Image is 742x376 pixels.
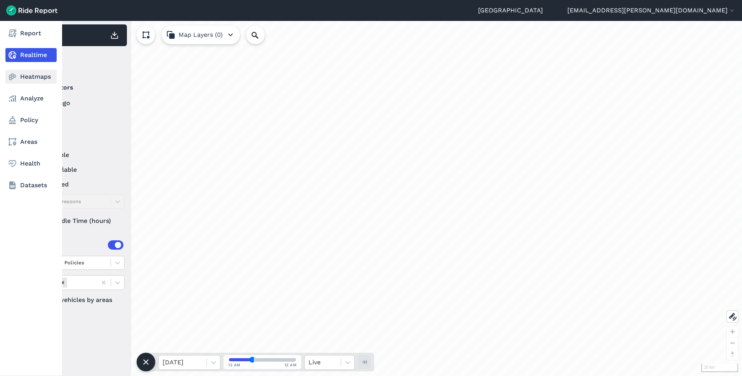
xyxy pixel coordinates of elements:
span: 12 AM [228,362,241,368]
a: Report [5,26,57,40]
div: Idle Time (hours) [31,214,125,228]
summary: Areas [31,234,123,256]
label: Filter vehicles by areas [31,295,125,305]
label: reserved [31,180,125,189]
label: unavailable [31,165,125,174]
a: [GEOGRAPHIC_DATA] [478,6,543,15]
a: Analyze [5,91,57,105]
div: Remove Areas (5) [59,278,67,287]
a: Datasets [5,178,57,192]
span: 12 AM [284,362,297,368]
label: available [31,150,125,160]
a: Realtime [5,48,57,62]
a: Health [5,157,57,171]
a: Areas [5,135,57,149]
input: Search Location or Vehicles [246,26,277,44]
button: Map Layers (0) [161,26,240,44]
a: Policy [5,113,57,127]
button: [EMAIL_ADDRESS][PERSON_NAME][DOMAIN_NAME] [567,6,736,15]
div: Areas [42,240,123,250]
div: Filter [28,50,127,74]
label: Lime [31,113,125,122]
label: Flamingo [31,98,125,108]
a: Heatmaps [5,70,57,84]
div: loading [25,21,742,376]
summary: Operators [31,77,123,98]
summary: Status [31,129,123,150]
img: Ride Report [6,5,57,16]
